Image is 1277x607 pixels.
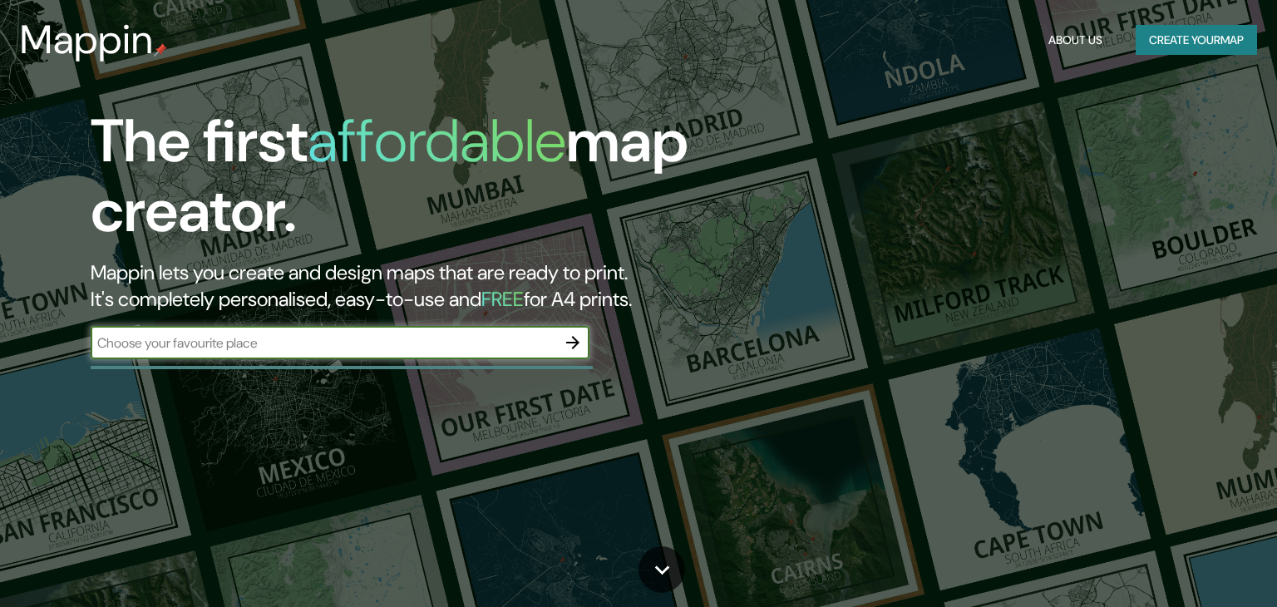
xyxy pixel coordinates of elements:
[1042,25,1109,56] button: About Us
[91,259,729,313] h2: Mappin lets you create and design maps that are ready to print. It's completely personalised, eas...
[481,286,524,312] h5: FREE
[154,43,167,57] img: mappin-pin
[1136,25,1257,56] button: Create yourmap
[91,333,556,353] input: Choose your favourite place
[20,17,154,63] h3: Mappin
[308,102,566,180] h1: affordable
[91,106,729,259] h1: The first map creator.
